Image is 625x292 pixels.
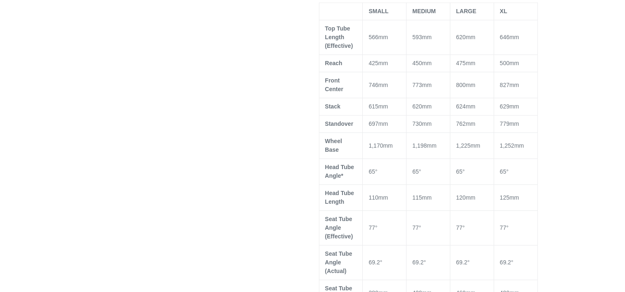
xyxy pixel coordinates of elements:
td: 730mm [406,115,450,133]
td: 69.2 [450,245,494,280]
span: ° [462,168,465,175]
td: 827mm [494,72,537,98]
span: ° [419,168,421,175]
span: ° [419,224,421,231]
td: 77 [406,211,450,245]
td: 779mm [494,115,537,133]
td: 620mm [450,20,494,55]
td: 746mm [363,72,406,98]
span: Top Tube Length (Effective) [325,25,353,49]
span: 624mm [456,103,475,110]
td: 1,225mm [450,133,494,159]
span: ° [506,168,509,175]
td: 1,170mm [363,133,406,159]
span: LARGE [456,8,476,14]
span: Standover [325,120,353,127]
span: ° [380,259,383,266]
span: 615mm [368,103,388,110]
span: Reach [325,60,342,66]
span: Head Tube Angle* [325,164,354,179]
span: Front Center [325,77,343,92]
span: Seat Tube Angle (Actual) [325,250,352,274]
td: 120mm [450,185,494,211]
td: 65 [406,159,450,185]
td: 1,198mm [406,133,450,159]
span: ° [511,259,513,266]
td: 65 [363,159,406,185]
span: ° [375,224,378,231]
span: ° [506,224,509,231]
span: 629mm [500,103,519,110]
td: 115mm [406,185,450,211]
span: Wheel Base [325,138,342,153]
span: SMALL [368,8,388,14]
td: 69.2 [494,245,537,280]
td: 646mm [494,20,537,55]
td: 65 [450,159,494,185]
td: 500mm [494,55,537,72]
td: 77 [450,211,494,245]
td: 1,252mm [494,133,537,159]
td: 65 [494,159,537,185]
span: 620mm [412,103,432,110]
td: 425mm [363,55,406,72]
td: 566mm [363,20,406,55]
td: 450mm [406,55,450,72]
span: Seat Tube Angle (Effective) [325,216,353,240]
span: Head Tube Length [325,190,354,205]
td: 77 [363,211,406,245]
span: MEDIUM [412,8,436,14]
span: Stack [325,103,340,110]
span: XL [500,8,507,14]
td: 125mm [494,185,537,211]
td: 69.2 [363,245,406,280]
span: ° [423,259,426,266]
td: 593mm [406,20,450,55]
td: 762mm [450,115,494,133]
span: ° [375,168,378,175]
td: 69.2 [406,245,450,280]
td: 475mm [450,55,494,72]
td: 110mm [363,185,406,211]
td: 697mm [363,115,406,133]
span: ° [467,259,470,266]
td: 773mm [406,72,450,98]
span: ° [462,224,465,231]
td: 77 [494,211,537,245]
td: 800mm [450,72,494,98]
